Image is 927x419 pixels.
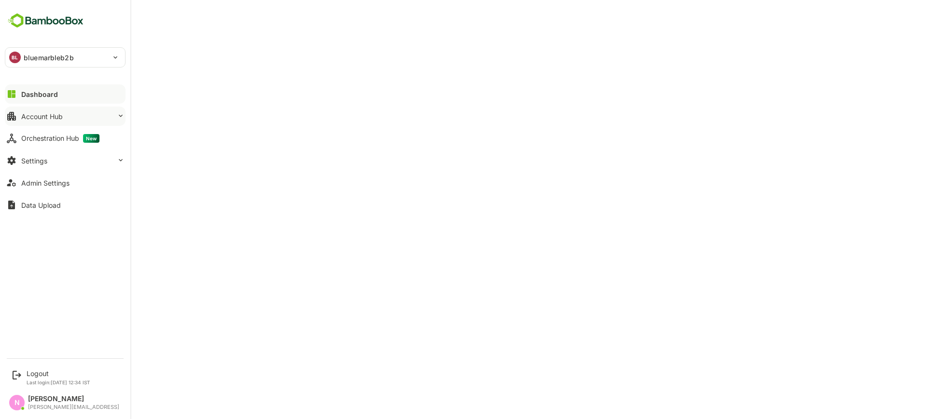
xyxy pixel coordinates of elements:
[24,53,74,63] p: bluemarbleb2b
[5,107,126,126] button: Account Hub
[5,84,126,104] button: Dashboard
[21,112,63,121] div: Account Hub
[21,179,70,187] div: Admin Settings
[21,134,99,143] div: Orchestration Hub
[28,404,119,410] div: [PERSON_NAME][EMAIL_ADDRESS]
[83,134,99,143] span: New
[21,201,61,209] div: Data Upload
[5,129,126,148] button: Orchestration HubNew
[21,90,58,98] div: Dashboard
[5,195,126,215] button: Data Upload
[21,157,47,165] div: Settings
[5,48,125,67] div: BLbluemarbleb2b
[9,52,21,63] div: BL
[5,151,126,170] button: Settings
[9,395,25,410] div: N
[28,395,119,403] div: [PERSON_NAME]
[27,369,90,378] div: Logout
[27,379,90,385] p: Last login: [DATE] 12:34 IST
[5,12,86,30] img: BambooboxFullLogoMark.5f36c76dfaba33ec1ec1367b70bb1252.svg
[5,173,126,192] button: Admin Settings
